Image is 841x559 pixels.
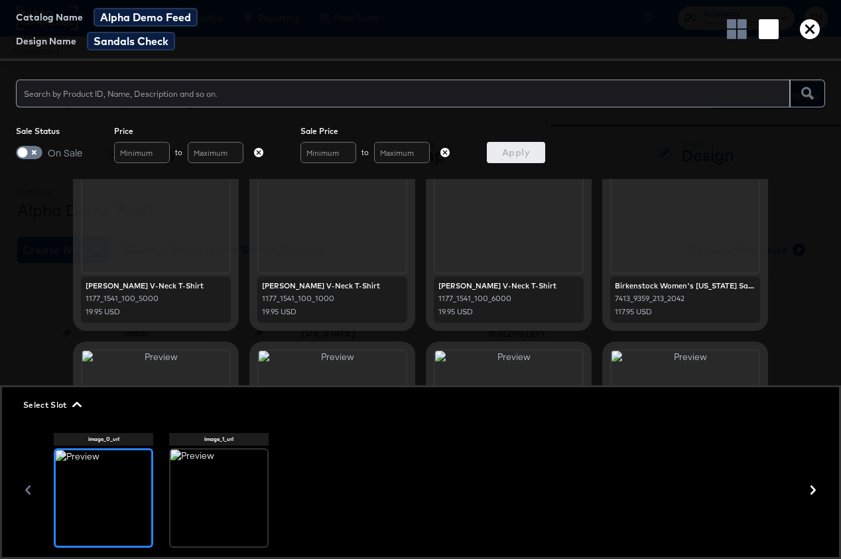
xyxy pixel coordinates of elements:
[374,142,430,163] input: Maximum
[86,307,226,317] div: 19.95 USD
[16,74,790,102] input: Search by Product ID, Name, Description and so on.
[169,433,269,446] span: image_1_url
[94,8,198,27] span: Alpha Demo Feed
[188,142,243,163] input: Maximum
[23,398,79,412] span: Select Slot
[615,307,755,317] div: 117.95 USD
[438,281,579,291] div: [PERSON_NAME] V-Neck T-Shirt
[54,433,153,446] span: image_0_url
[86,294,226,304] div: 1177_1541_100_5000
[438,307,579,317] div: 19.95 USD
[16,126,82,137] span: Sale Status
[18,398,84,412] button: Select Slot
[16,36,76,46] span: Design Name
[615,281,755,291] div: Birkenstock Women's [US_STATE] Sandal
[87,32,175,50] span: Sandals Check
[361,148,369,157] span: to
[262,294,403,304] div: 1177_1541_100_1000
[114,142,170,163] input: Minimum
[615,294,755,304] div: 7413_9359_213_2042
[86,281,226,291] div: [PERSON_NAME] V-Neck T-Shirt
[262,307,403,317] div: 19.95 USD
[114,126,269,137] span: Price
[175,148,182,157] span: to
[300,142,356,163] input: Minimum
[16,12,83,23] span: Catalog Name
[48,146,82,159] span: On Sale
[262,281,403,291] div: [PERSON_NAME] V-Neck T-Shirt
[300,126,455,137] span: Sale Price
[438,294,579,304] div: 1177_1541_100_6000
